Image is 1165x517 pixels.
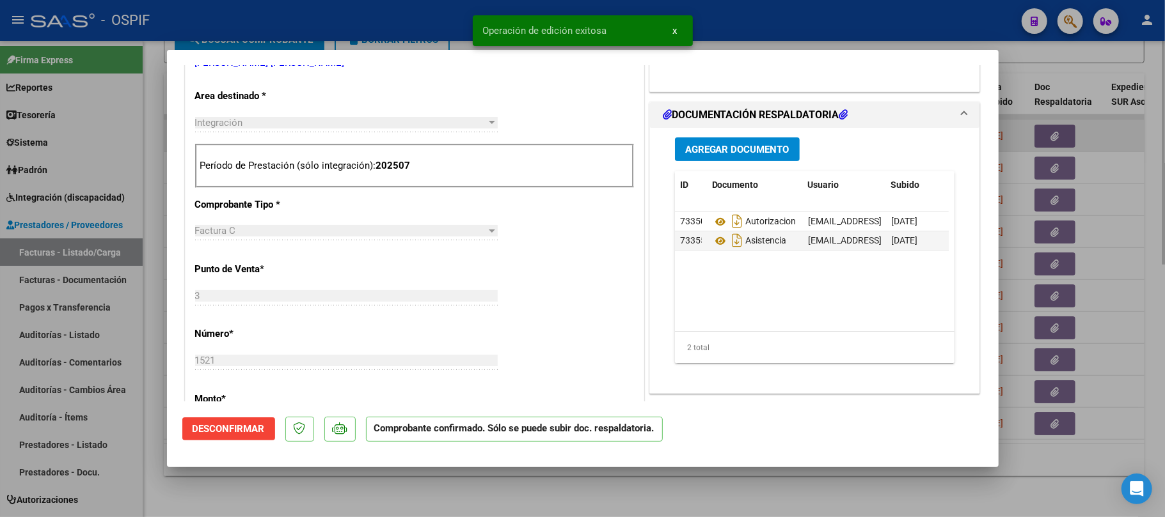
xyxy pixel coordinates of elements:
[195,89,327,104] p: Area destinado *
[182,417,275,440] button: Desconfirmar
[195,327,327,341] p: Número
[195,392,327,406] p: Monto
[680,180,688,190] span: ID
[650,102,980,128] mat-expansion-panel-header: DOCUMENTACIÓN RESPALDATORIA
[366,417,663,442] p: Comprobante confirmado. Sólo se puede subir doc. respaldatoria.
[195,262,327,277] p: Punto de Venta
[712,180,759,190] span: Documento
[195,117,243,128] span: Integración
[650,128,980,393] div: DOCUMENTACIÓN RESPALDATORIA
[376,160,411,171] strong: 202507
[808,216,1025,226] span: [EMAIL_ADDRESS][DOMAIN_NAME] - [PERSON_NAME]
[891,216,917,226] span: [DATE]
[680,216,706,226] span: 73350
[808,235,1025,245] span: [EMAIL_ADDRESS][DOMAIN_NAME] - [PERSON_NAME]
[685,144,789,155] span: Agregar Documento
[675,137,800,161] button: Agregar Documento
[803,171,886,199] datatable-header-cell: Usuario
[891,235,917,245] span: [DATE]
[193,423,265,435] span: Desconfirmar
[663,19,688,42] button: x
[675,332,955,364] div: 2 total
[1121,474,1152,504] div: Open Intercom Messenger
[200,158,629,173] p: Período de Prestación (sólo integración):
[729,230,745,251] i: Descargar documento
[673,25,678,36] span: x
[483,24,607,37] span: Operación de edición exitosa
[195,197,327,212] p: Comprobante Tipo *
[808,180,839,190] span: Usuario
[712,217,796,227] span: Autorizacion
[675,171,707,199] datatable-header-cell: ID
[680,235,706,245] span: 73355
[886,171,950,199] datatable-header-cell: Subido
[195,225,236,236] span: Factura C
[891,180,920,190] span: Subido
[707,171,803,199] datatable-header-cell: Documento
[663,107,848,123] h1: DOCUMENTACIÓN RESPALDATORIA
[712,236,786,246] span: Asistencia
[729,211,745,231] i: Descargar documento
